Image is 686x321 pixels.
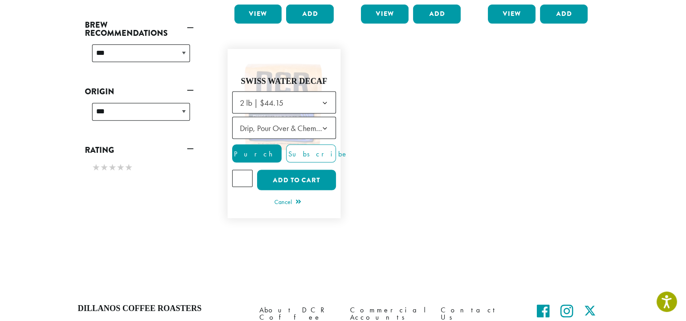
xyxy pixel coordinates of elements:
[85,99,194,131] div: Origin
[78,304,246,314] h4: Dillanos Coffee Roasters
[233,149,309,159] span: Purchase
[540,5,588,24] button: Add
[108,161,117,174] span: ★
[232,92,336,114] span: 2 lb | $44.15
[232,170,253,187] input: Product quantity
[232,76,336,86] h4: Swiss Water Decaf
[85,142,194,158] a: Rating
[286,5,334,24] button: Add
[240,97,283,108] span: 2 lb | $44.15
[85,158,194,179] div: Rating
[85,41,194,73] div: Brew Recommendations
[413,5,461,24] button: Add
[85,84,194,99] a: Origin
[240,123,324,133] span: Drip, Pour Over & Chemex
[232,117,336,139] span: Drip, Pour Over & Chemex
[236,119,332,137] span: Drip, Pour Over & Chemex
[257,170,336,190] button: Add to cart
[236,94,292,112] span: 2 lb | $44.15
[232,53,336,214] a: Rated 5.00 out of 5
[100,161,108,174] span: ★
[234,5,282,24] a: View
[117,161,125,174] span: ★
[125,161,133,174] span: ★
[92,161,100,174] span: ★
[274,196,301,209] a: Cancel
[361,5,409,24] a: View
[287,149,348,159] span: Subscribe
[488,5,535,24] a: View
[85,17,194,41] a: Brew Recommendations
